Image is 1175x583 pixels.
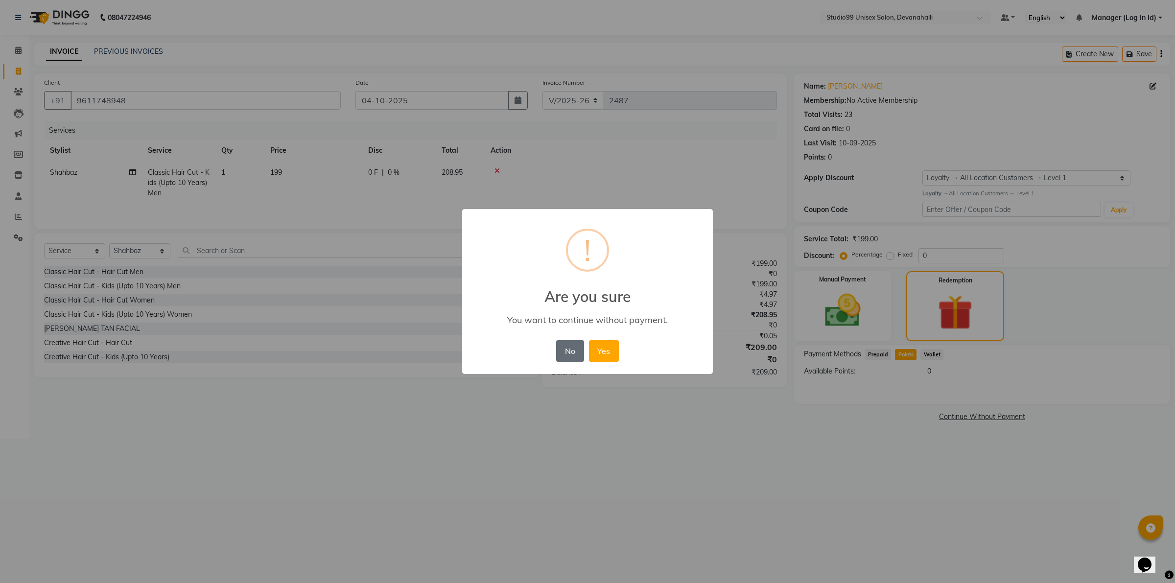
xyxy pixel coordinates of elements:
iframe: chat widget [1134,544,1165,573]
button: Yes [589,340,619,362]
div: ! [584,231,591,270]
div: You want to continue without payment. [476,314,699,326]
button: No [556,340,584,362]
h2: Are you sure [462,276,713,305]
